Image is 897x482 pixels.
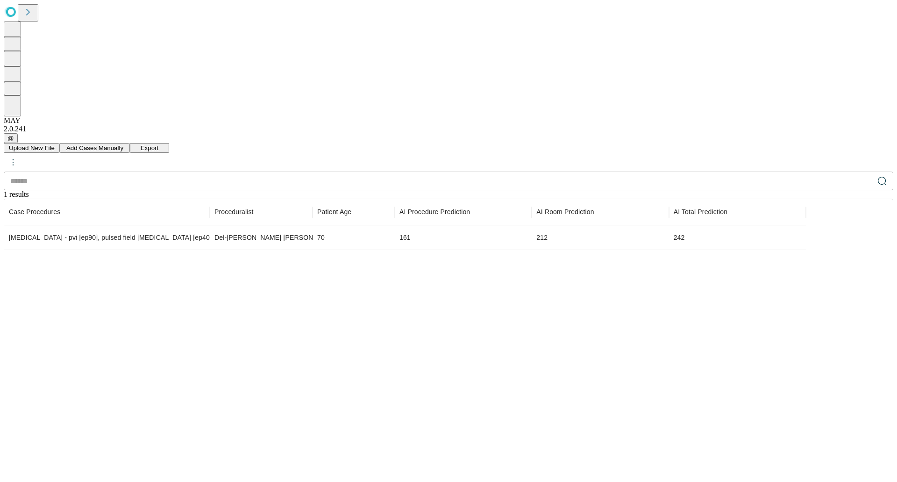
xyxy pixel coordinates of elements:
[141,144,159,151] span: Export
[130,144,169,151] a: Export
[4,133,18,143] button: @
[4,116,893,125] div: MAY
[536,234,548,241] span: 212
[7,135,14,142] span: @
[674,207,727,216] span: Includes set-up, patient in-room to patient out-of-room, and clean-up
[4,125,893,133] div: 2.0.241
[536,207,594,216] span: Patient in room to patient out of room
[4,190,29,198] span: 1 results
[9,226,205,250] div: [MEDICAL_DATA] - pvi [ep90], pulsed field [MEDICAL_DATA] [ep407]
[4,143,60,153] button: Upload New File
[674,234,685,241] span: 242
[130,143,169,153] button: Export
[399,234,411,241] span: 161
[214,226,308,250] div: Del-[PERSON_NAME] [PERSON_NAME], M.D. [1007385]
[66,144,123,151] span: Add Cases Manually
[317,226,390,250] div: 70
[60,143,130,153] button: Add Cases Manually
[9,144,55,151] span: Upload New File
[5,154,21,171] button: kebab-menu
[399,207,470,216] span: Time-out to extubation/pocket closure
[317,207,351,216] span: Patient Age
[9,207,60,216] span: Scheduled procedures
[214,207,254,216] span: Proceduralist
